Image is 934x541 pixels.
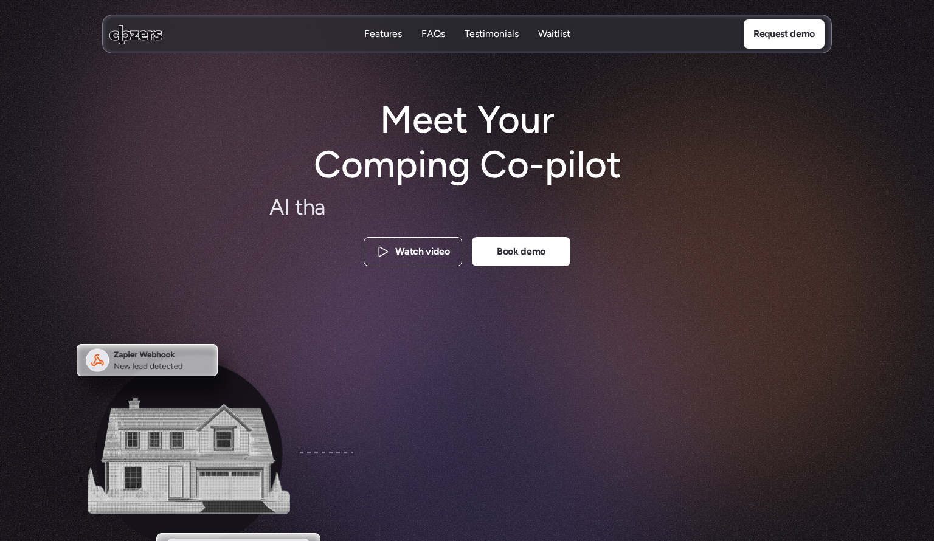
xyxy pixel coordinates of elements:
p: FAQs [421,41,445,54]
span: a [314,193,325,222]
p: Watch video [395,244,449,260]
span: e [570,199,581,229]
span: m [339,193,357,222]
p: FAQs [421,27,445,41]
span: e [378,193,389,222]
span: u [501,199,513,229]
p: Waitlist [538,27,570,41]
p: Features [364,27,402,41]
span: k [368,193,378,222]
a: Request demo [744,19,825,49]
span: o [416,197,428,227]
p: Waitlist [538,41,570,54]
span: a [357,193,367,222]
span: r [609,199,616,229]
span: f [493,199,500,229]
span: a [530,199,540,229]
span: s [390,193,400,223]
span: m [428,199,446,229]
span: s [651,199,660,229]
p: Features [364,41,402,54]
span: t [295,193,303,222]
p: Testimonials [465,41,519,54]
span: n [513,199,524,229]
p: Book demo [497,244,545,260]
p: Request demo [753,26,815,42]
span: i [459,199,463,229]
span: l [624,199,629,229]
span: t [616,199,624,229]
span: h [303,193,314,222]
span: o [597,199,609,229]
span: s [640,199,650,229]
a: FeaturesFeatures [364,27,402,41]
a: TestimonialsTestimonials [465,27,519,41]
a: WaitlistWaitlist [538,27,570,41]
span: f [589,199,597,229]
span: I [284,193,289,222]
span: e [629,199,640,229]
span: p [447,199,459,229]
span: g [476,199,488,229]
span: n [464,199,476,229]
span: A [269,193,283,222]
h1: Meet Your Comping Co-pilot [302,97,632,188]
span: f [581,199,589,229]
a: Book demo [472,237,570,266]
span: t [325,193,333,222]
span: d [552,199,564,229]
span: n [540,199,552,229]
a: FAQsFAQs [421,27,445,41]
span: c [405,195,416,225]
span: . [660,199,664,229]
p: Testimonials [465,27,519,41]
